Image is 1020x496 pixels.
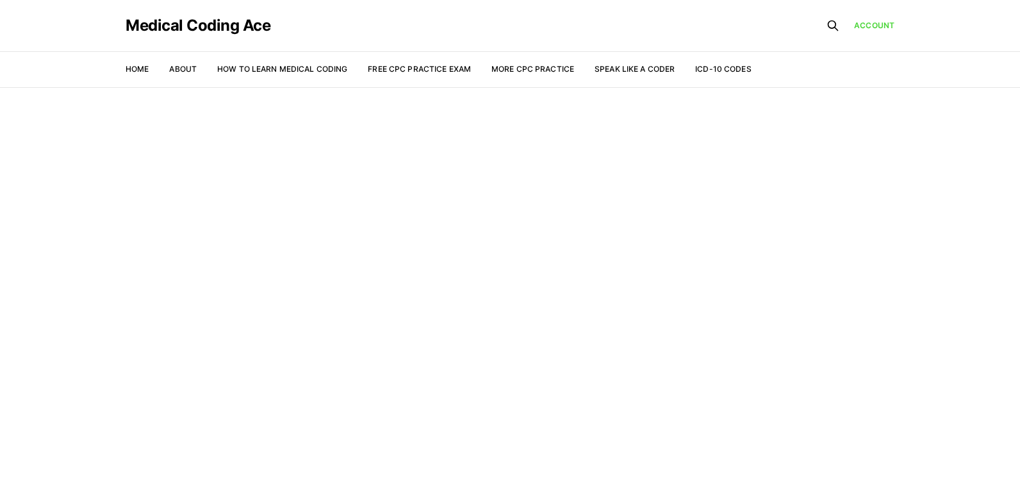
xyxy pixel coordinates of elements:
[169,64,197,74] a: About
[695,64,751,74] a: ICD-10 Codes
[491,64,574,74] a: More CPC Practice
[854,20,894,31] a: Account
[217,64,347,74] a: How to Learn Medical Coding
[595,64,675,74] a: Speak Like a Coder
[368,64,471,74] a: Free CPC Practice Exam
[126,18,270,33] a: Medical Coding Ace
[126,64,149,74] a: Home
